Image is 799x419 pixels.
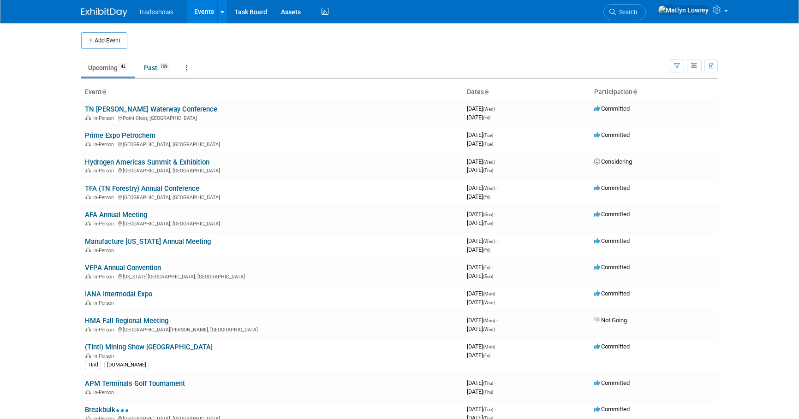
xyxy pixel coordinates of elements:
[483,212,493,217] span: (Sun)
[594,184,630,191] span: Committed
[81,59,135,77] a: Upcoming42
[85,131,155,140] a: Prime Expo Petrochem
[467,325,495,332] span: [DATE]
[483,327,495,332] span: (Wed)
[496,237,498,244] span: -
[496,317,498,324] span: -
[483,186,495,191] span: (Wed)
[137,59,177,77] a: Past109
[467,158,498,165] span: [DATE]
[483,407,493,412] span: (Tue)
[93,248,117,254] span: In-Person
[495,131,496,138] span: -
[85,300,91,305] img: In-Person Event
[590,84,718,100] th: Participation
[158,63,170,70] span: 109
[467,406,496,413] span: [DATE]
[467,246,490,253] span: [DATE]
[496,184,498,191] span: -
[85,327,91,331] img: In-Person Event
[483,248,490,253] span: (Fri)
[483,318,495,323] span: (Mon)
[483,389,493,395] span: (Thu)
[594,290,630,297] span: Committed
[93,300,117,306] span: In-Person
[467,290,498,297] span: [DATE]
[85,221,91,225] img: In-Person Event
[85,168,91,172] img: In-Person Event
[85,248,91,252] img: In-Person Event
[658,5,709,15] img: Matlyn Lowrey
[483,239,495,244] span: (Wed)
[467,388,493,395] span: [DATE]
[594,105,630,112] span: Committed
[483,344,495,349] span: (Mon)
[495,379,496,386] span: -
[496,158,498,165] span: -
[85,379,185,388] a: APM Terminals Golf Tournament
[467,352,490,359] span: [DATE]
[93,195,117,201] span: In-Person
[594,237,630,244] span: Committed
[467,114,490,121] span: [DATE]
[93,168,117,174] span: In-Person
[93,353,117,359] span: In-Person
[483,221,493,226] span: (Tue)
[85,325,459,333] div: [GEOGRAPHIC_DATA][PERSON_NAME], [GEOGRAPHIC_DATA]
[467,379,496,386] span: [DATE]
[85,158,209,166] a: Hydrogen Americas Summit & Exhibition
[496,290,498,297] span: -
[81,84,463,100] th: Event
[496,105,498,112] span: -
[118,63,128,70] span: 42
[483,381,493,386] span: (Thu)
[594,343,630,350] span: Committed
[93,142,117,148] span: In-Person
[594,317,627,324] span: Not Going
[496,343,498,350] span: -
[467,193,490,200] span: [DATE]
[467,237,498,244] span: [DATE]
[495,211,496,218] span: -
[467,184,498,191] span: [DATE]
[483,159,495,165] span: (Wed)
[483,265,490,270] span: (Fri)
[85,114,459,121] div: Point Clear, [GEOGRAPHIC_DATA]
[85,353,91,358] img: In-Person Event
[85,184,199,193] a: TFA (TN Forestry) Annual Conference
[101,88,106,95] a: Sort by Event Name
[85,274,91,278] img: In-Person Event
[85,219,459,227] div: [GEOGRAPHIC_DATA], [GEOGRAPHIC_DATA]
[467,219,493,226] span: [DATE]
[603,4,646,20] a: Search
[483,133,493,138] span: (Tue)
[467,317,498,324] span: [DATE]
[85,140,459,148] div: [GEOGRAPHIC_DATA], [GEOGRAPHIC_DATA]
[81,8,127,17] img: ExhibitDay
[85,211,147,219] a: AFA Annual Meeting
[85,389,91,394] img: In-Person Event
[93,327,117,333] span: In-Person
[467,272,493,279] span: [DATE]
[594,158,632,165] span: Considering
[93,274,117,280] span: In-Person
[495,406,496,413] span: -
[85,361,101,369] div: TIntl
[594,406,630,413] span: Committed
[467,211,496,218] span: [DATE]
[463,84,590,100] th: Dates
[85,193,459,201] div: [GEOGRAPHIC_DATA], [GEOGRAPHIC_DATA]
[467,105,498,112] span: [DATE]
[467,343,498,350] span: [DATE]
[492,264,493,271] span: -
[85,195,91,199] img: In-Person Event
[483,106,495,112] span: (Wed)
[594,264,630,271] span: Committed
[632,88,637,95] a: Sort by Participation Type
[483,115,490,120] span: (Fri)
[467,140,493,147] span: [DATE]
[483,291,495,296] span: (Mon)
[85,166,459,174] div: [GEOGRAPHIC_DATA], [GEOGRAPHIC_DATA]
[93,389,117,395] span: In-Person
[85,317,168,325] a: HMA Fall Regional Meeting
